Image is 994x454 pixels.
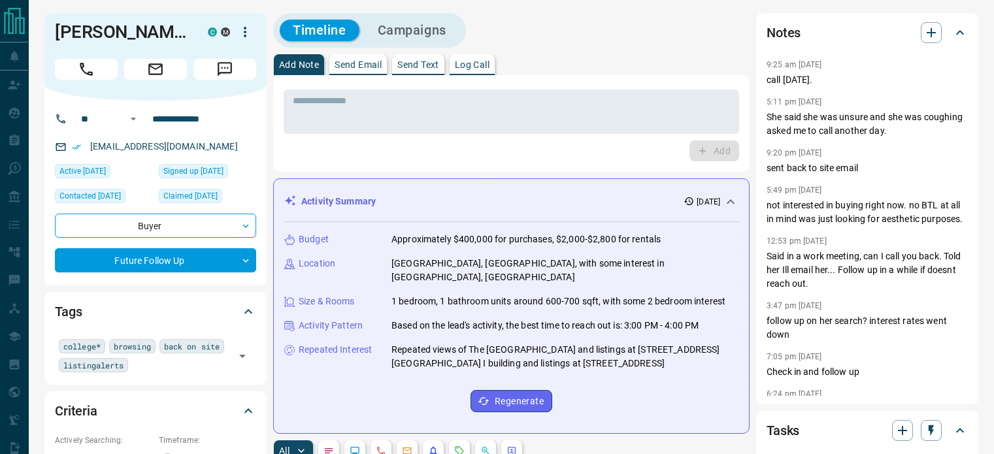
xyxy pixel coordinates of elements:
[59,189,121,203] span: Contacted [DATE]
[124,59,187,80] span: Email
[159,434,256,446] p: Timeframe:
[125,111,141,127] button: Open
[767,420,799,441] h2: Tasks
[63,359,124,372] span: listingalerts
[55,296,256,327] div: Tags
[55,301,82,322] h2: Tags
[391,343,738,370] p: Repeated views of The [GEOGRAPHIC_DATA] and listings at [STREET_ADDRESS][GEOGRAPHIC_DATA] I build...
[59,165,106,178] span: Active [DATE]
[55,164,152,182] div: Tue Sep 09 2025
[767,352,822,361] p: 7:05 pm [DATE]
[55,248,256,272] div: Future Follow Up
[55,22,188,42] h1: [PERSON_NAME]
[767,365,968,379] p: Check in and follow up
[299,233,329,246] p: Budget
[221,27,230,37] div: mrloft.ca
[767,73,968,87] p: call [DATE].
[767,17,968,48] div: Notes
[455,60,489,69] p: Log Call
[391,319,699,332] p: Based on the lead's activity, the best time to reach out is: 3:00 PM - 4:00 PM
[159,189,256,207] div: Thu May 05 2022
[90,141,238,152] a: [EMAIL_ADDRESS][DOMAIN_NAME]
[391,233,661,246] p: Approximately $400,000 for purchases, $2,000-$2,800 for rentals
[767,148,822,157] p: 9:20 pm [DATE]
[767,236,827,246] p: 12:53 pm [DATE]
[767,161,968,175] p: sent back to site email
[299,343,372,357] p: Repeated Interest
[208,27,217,37] div: condos.ca
[767,250,968,291] p: Said in a work meeting, can I call you back. Told her Ill email her... Follow up in a while if do...
[55,214,256,238] div: Buyer
[391,295,725,308] p: 1 bedroom, 1 bathroom units around 600-700 sqft, with some 2 bedroom interest
[767,415,968,446] div: Tasks
[55,400,97,421] h2: Criteria
[335,60,382,69] p: Send Email
[163,189,218,203] span: Claimed [DATE]
[55,189,152,207] div: Mon Sep 08 2025
[697,196,720,208] p: [DATE]
[397,60,439,69] p: Send Text
[233,347,252,365] button: Open
[55,59,118,80] span: Call
[767,22,801,43] h2: Notes
[767,199,968,226] p: not interested in buying right now. no BTL at all in mind was just looking for aesthetic purposes.
[767,314,968,342] p: follow up on her search? interest rates went down
[301,195,376,208] p: Activity Summary
[284,189,738,214] div: Activity Summary[DATE]
[767,186,822,195] p: 5:49 pm [DATE]
[767,60,822,69] p: 9:25 am [DATE]
[299,319,363,332] p: Activity Pattern
[193,59,256,80] span: Message
[55,395,256,427] div: Criteria
[471,390,552,412] button: Regenerate
[279,60,319,69] p: Add Note
[767,110,968,138] p: She said she was unsure and she was coughing asked me to call another day.
[159,164,256,182] div: Mon Jun 20 2016
[767,97,822,106] p: 5:11 pm [DATE]
[164,340,220,353] span: back on site
[280,20,359,41] button: Timeline
[365,20,459,41] button: Campaigns
[391,257,738,284] p: [GEOGRAPHIC_DATA], [GEOGRAPHIC_DATA], with some interest in [GEOGRAPHIC_DATA], [GEOGRAPHIC_DATA]
[63,340,101,353] span: college*
[72,142,81,152] svg: Email Verified
[55,434,152,446] p: Actively Searching:
[767,389,822,398] p: 6:24 pm [DATE]
[299,257,335,270] p: Location
[114,340,151,353] span: browsing
[767,301,822,310] p: 3:47 pm [DATE]
[163,165,224,178] span: Signed up [DATE]
[299,295,355,308] p: Size & Rooms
